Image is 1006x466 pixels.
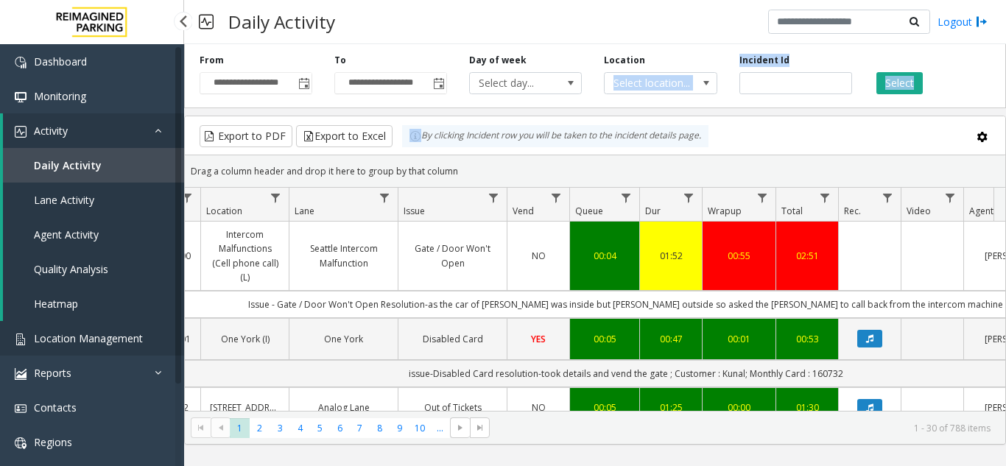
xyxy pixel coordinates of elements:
[679,188,699,208] a: Dur Filter Menu
[499,422,991,434] kendo-pager-info: 1 - 30 of 788 items
[15,333,27,345] img: 'icon'
[940,188,960,208] a: Video Filter Menu
[739,54,789,67] label: Incident Id
[402,125,708,147] div: By clicking Incident row you will be taken to the incident details page.
[815,188,835,208] a: Total Filter Menu
[649,400,693,414] a: 01:25
[469,54,527,67] label: Day of week
[34,158,102,172] span: Daily Activity
[407,241,498,269] a: Gate / Door Won't Open
[298,400,389,414] a: Analog Lane
[34,297,78,311] span: Heatmap
[575,205,603,217] span: Queue
[334,54,346,67] label: To
[3,113,184,148] a: Activity
[15,437,27,449] img: 'icon'
[34,193,94,207] span: Lane Activity
[34,366,71,380] span: Reports
[390,418,409,438] span: Page 9
[185,158,1005,184] div: Drag a column header and drop it here to group by that column
[645,205,661,217] span: Dur
[781,205,803,217] span: Total
[649,332,693,346] a: 00:47
[15,126,27,138] img: 'icon'
[270,418,290,438] span: Page 3
[516,332,560,346] a: YES
[34,124,68,138] span: Activity
[785,249,829,263] a: 02:51
[210,400,280,414] a: [STREET_ADDRESS]
[34,54,87,68] span: Dashboard
[3,148,184,183] a: Daily Activity
[938,14,988,29] a: Logout
[604,54,645,67] label: Location
[34,89,86,103] span: Monitoring
[711,249,767,263] a: 00:55
[579,332,630,346] a: 00:05
[753,188,773,208] a: Wrapup Filter Menu
[210,332,280,346] a: One York (I)
[296,125,393,147] button: Export to Excel
[409,130,421,142] img: infoIcon.svg
[430,418,450,438] span: Page 11
[290,418,310,438] span: Page 4
[785,332,829,346] a: 00:53
[177,188,197,208] a: Lot Filter Menu
[375,188,395,208] a: Lane Filter Menu
[3,183,184,217] a: Lane Activity
[15,368,27,380] img: 'icon'
[34,262,108,276] span: Quality Analysis
[708,205,742,217] span: Wrapup
[407,332,498,346] a: Disabled Card
[711,332,767,346] a: 00:01
[15,403,27,414] img: 'icon'
[579,249,630,263] a: 00:04
[298,332,389,346] a: One York
[3,286,184,321] a: Heatmap
[969,205,993,217] span: Agent
[844,205,861,217] span: Rec.
[579,400,630,414] a: 00:05
[221,4,342,40] h3: Daily Activity
[430,73,446,93] span: Toggle popup
[350,418,370,438] span: Page 7
[532,250,546,262] span: NO
[295,205,314,217] span: Lane
[407,400,498,414] a: Out of Tickets
[199,4,214,40] img: pageIcon
[295,73,312,93] span: Toggle popup
[15,57,27,68] img: 'icon'
[616,188,636,208] a: Queue Filter Menu
[785,400,829,414] a: 01:30
[230,418,250,438] span: Page 1
[404,205,425,217] span: Issue
[200,54,224,67] label: From
[206,205,242,217] span: Location
[185,188,1005,411] div: Data table
[605,73,694,93] span: Select location...
[649,249,693,263] a: 01:52
[250,418,270,438] span: Page 2
[516,400,560,414] a: NO
[470,417,490,438] span: Go to the last page
[711,400,767,414] a: 00:00
[34,331,143,345] span: Location Management
[34,400,77,414] span: Contacts
[330,418,350,438] span: Page 6
[370,418,390,438] span: Page 8
[310,418,330,438] span: Page 5
[546,188,566,208] a: Vend Filter Menu
[513,205,534,217] span: Vend
[200,125,292,147] button: Export to PDF
[531,333,546,345] span: YES
[876,72,923,94] button: Select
